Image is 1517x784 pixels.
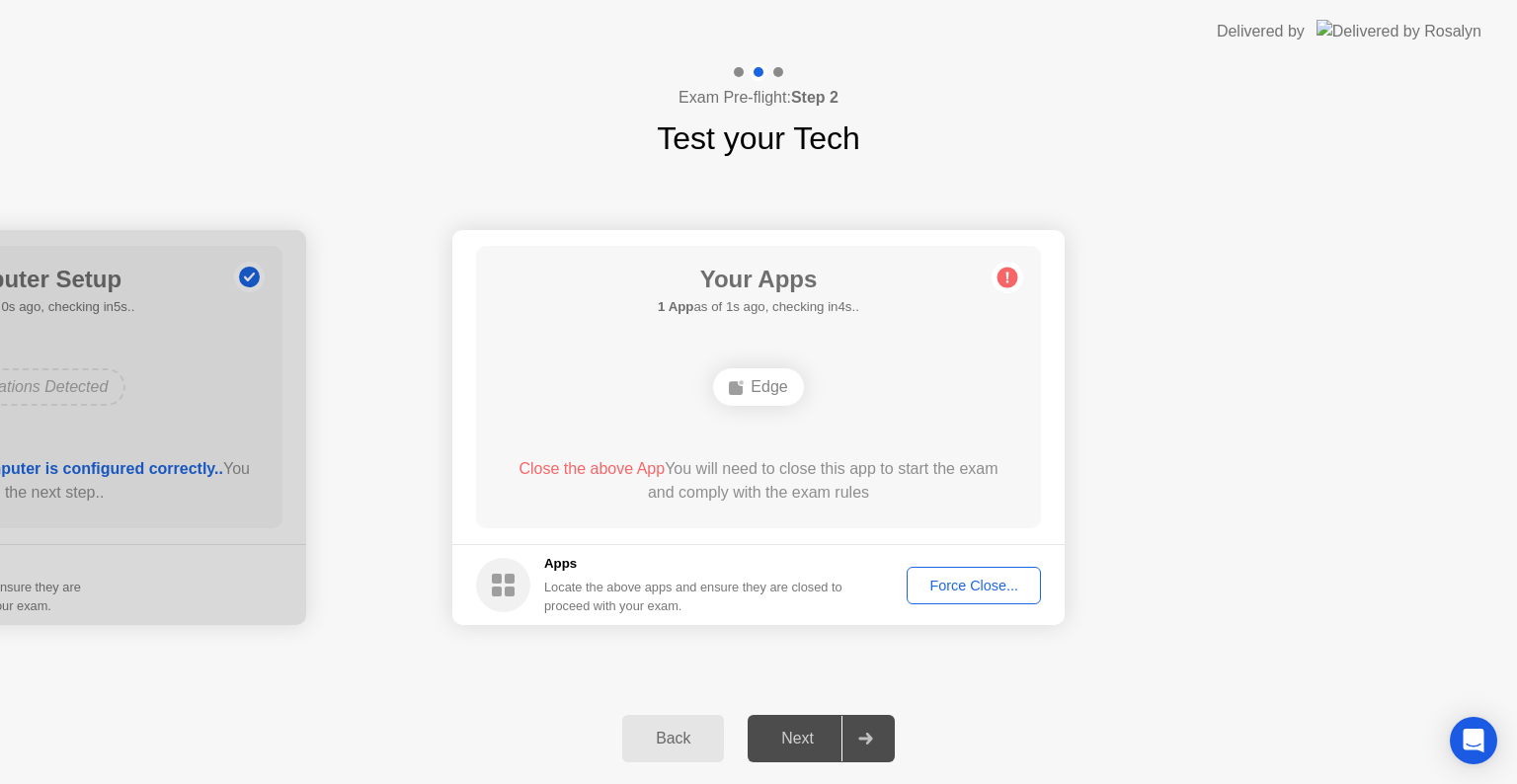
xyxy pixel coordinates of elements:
b: 1 App [658,299,693,314]
div: Edge [713,368,803,406]
div: Open Intercom Messenger [1450,717,1497,764]
div: Delivered by [1217,20,1305,43]
div: You will need to close this app to start the exam and comply with the exam rules [505,457,1013,505]
img: Delivered by Rosalyn [1317,20,1481,42]
h4: Exam Pre-flight: [679,86,838,110]
div: Locate the above apps and ensure they are closed to proceed with your exam. [544,578,843,615]
b: Step 2 [791,89,838,106]
div: Back [628,730,718,747]
div: Next [754,730,841,747]
h5: Apps [544,554,843,574]
h5: as of 1s ago, checking in4s.. [658,297,859,317]
span: Close the above App [519,460,665,477]
h1: Test your Tech [657,115,860,162]
button: Back [622,715,724,762]
div: Force Close... [914,578,1034,593]
button: Next [748,715,895,762]
button: Force Close... [907,567,1041,604]
h1: Your Apps [658,262,859,297]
